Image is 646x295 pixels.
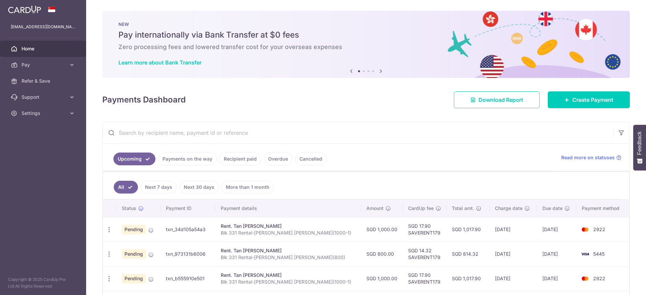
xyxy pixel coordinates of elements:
a: Create Payment [548,91,630,108]
button: Feedback - Show survey [633,125,646,170]
td: SGD 17.90 SAVERENT179 [403,266,446,291]
span: Pending [122,225,146,234]
a: Download Report [454,91,540,108]
a: Read more on statuses [561,154,621,161]
td: txn_34d105a54a3 [160,217,215,242]
span: CardUp fee [408,205,434,212]
p: [EMAIL_ADDRESS][DOMAIN_NAME] [11,24,75,30]
span: 5445 [593,251,605,257]
td: SGD 1,017.90 [446,217,490,242]
td: SGD 1,000.00 [361,266,403,291]
p: Blk 331 Rental-[PERSON_NAME] [PERSON_NAME](1000-1) [221,229,356,236]
a: Upcoming [113,153,155,165]
th: Payment ID [160,200,215,217]
td: SGD 14.32 SAVERENT179 [403,242,446,266]
h5: Pay internationally via Bank Transfer at $0 fees [118,30,614,40]
a: Payments on the way [158,153,217,165]
a: Cancelled [295,153,327,165]
span: Home [22,45,66,52]
span: Pay [22,61,66,68]
th: Payment details [215,200,361,217]
h4: Payments Dashboard [102,94,186,106]
td: [DATE] [537,217,577,242]
a: More than 1 month [221,181,274,194]
td: [DATE] [537,242,577,266]
span: Charge date [495,205,523,212]
span: Download Report [478,96,523,104]
img: CardUp [8,5,41,13]
span: Support [22,94,66,100]
a: Recipient paid [219,153,261,165]
span: Refer & Save [22,78,66,84]
td: SGD 800.00 [361,242,403,266]
span: Pending [122,249,146,259]
td: [DATE] [490,266,537,291]
img: Bank Card [578,250,592,258]
div: Rent. Tan [PERSON_NAME] [221,223,356,229]
a: All [114,181,138,194]
td: SGD 814.32 [446,242,490,266]
a: Learn more about Bank Transfer [118,59,202,66]
a: Overdue [264,153,292,165]
a: Next 7 days [141,181,177,194]
td: SGD 1,000.00 [361,217,403,242]
iframe: Opens a widget where you can find more information [603,275,639,292]
p: Blk 331 Rental-[PERSON_NAME] [PERSON_NAME](800) [221,254,356,261]
span: Pending [122,274,146,283]
a: Next 30 days [179,181,219,194]
input: Search by recipient name, payment id or reference [103,122,613,143]
span: Status [122,205,136,212]
td: [DATE] [490,242,537,266]
img: Bank Card [578,275,592,283]
span: Read more on statuses [561,154,615,161]
td: txn_b555910e501 [160,266,215,291]
h6: Zero processing fees and lowered transfer cost for your overseas expenses [118,43,614,51]
td: txn_973131b6006 [160,242,215,266]
div: Rent. Tan [PERSON_NAME] [221,247,356,254]
td: SGD 1,017.90 [446,266,490,291]
p: Blk 331 Rental-[PERSON_NAME] [PERSON_NAME](1000-1) [221,279,356,285]
span: Feedback [637,131,643,155]
span: Due date [542,205,563,212]
span: Settings [22,110,66,117]
span: Total amt. [452,205,474,212]
td: SGD 17.90 SAVERENT179 [403,217,446,242]
span: 2922 [593,276,605,281]
span: 2922 [593,226,605,232]
img: Bank transfer banner [102,11,630,78]
span: Amount [366,205,384,212]
th: Payment method [576,200,629,217]
td: [DATE] [490,217,537,242]
p: NEW [118,22,614,27]
img: Bank Card [578,225,592,234]
span: Create Payment [572,96,613,104]
div: Rent. Tan [PERSON_NAME] [221,272,356,279]
td: [DATE] [537,266,577,291]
